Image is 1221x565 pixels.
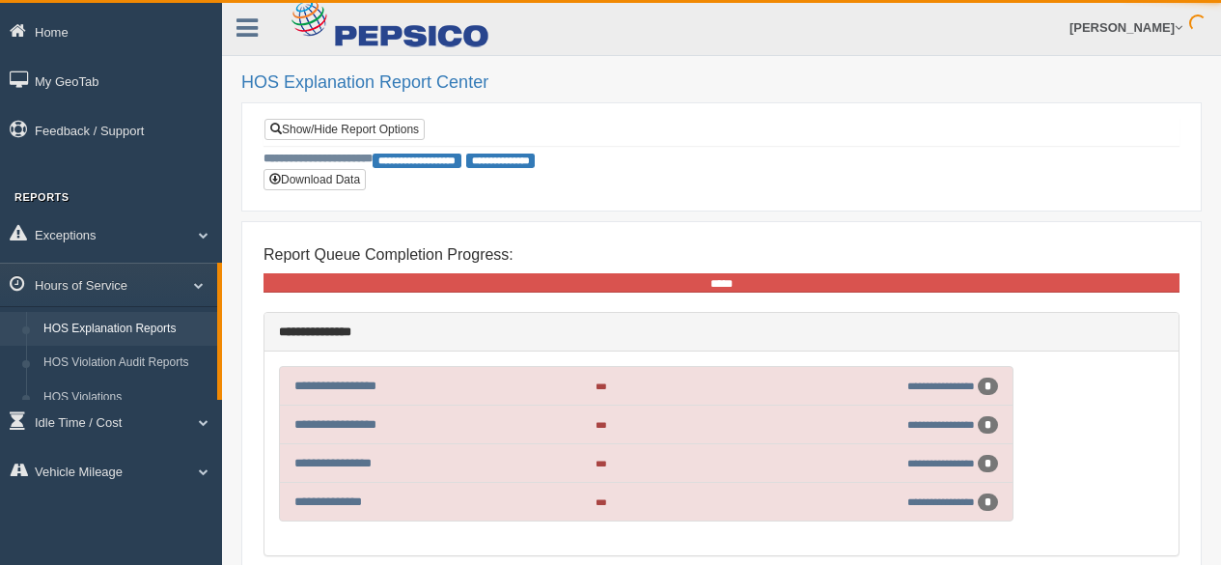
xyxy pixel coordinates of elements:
button: Download Data [264,169,366,190]
h4: Report Queue Completion Progress: [264,246,1179,264]
a: Show/Hide Report Options [264,119,425,140]
a: HOS Violations [35,381,217,415]
a: HOS Explanation Reports [35,312,217,347]
h2: HOS Explanation Report Center [241,73,1202,93]
a: HOS Violation Audit Reports [35,346,217,381]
